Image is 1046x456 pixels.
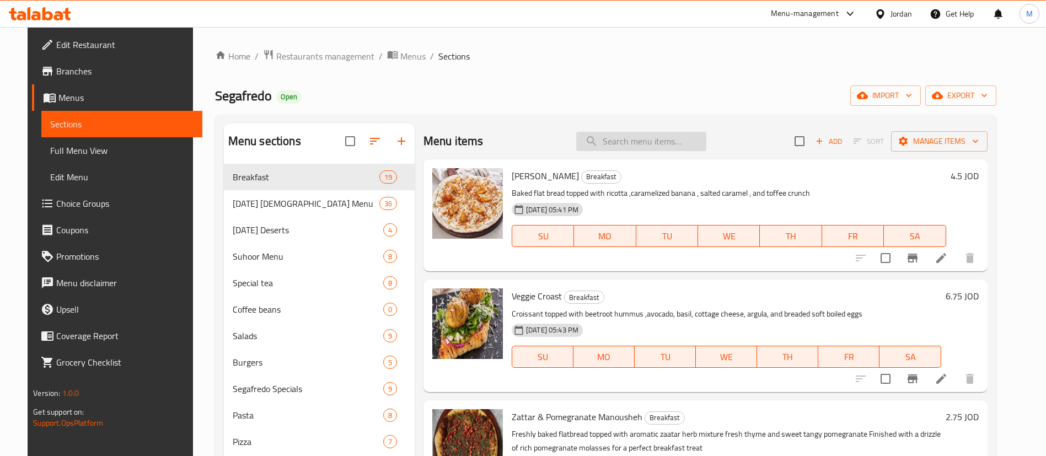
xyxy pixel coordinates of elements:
h2: Menu items [423,133,484,149]
span: Breakfast [645,411,684,424]
span: 8 [384,251,396,262]
span: export [934,89,988,103]
li: / [379,50,383,63]
span: Special tea [233,276,383,289]
span: Zattar & Pomegranate Manousheh [512,409,642,425]
span: Menus [400,50,426,63]
div: items [383,250,397,263]
span: Burgers [233,356,383,369]
span: Edit Restaurant [56,38,194,51]
span: 7 [384,437,396,447]
a: Menus [387,49,426,63]
span: Segafredo Specials [233,382,383,395]
a: Full Menu View [41,137,202,164]
span: WE [700,349,753,365]
span: Coverage Report [56,329,194,342]
p: Croissant topped with beetroot hummus ,avocado, basil, cottage cheese, argula, and breaded soft b... [512,307,941,321]
span: WE [702,228,755,244]
div: Open [276,90,302,104]
div: Salads9 [224,323,415,349]
button: FR [822,225,884,247]
button: TU [636,225,698,247]
div: Pizza7 [224,428,415,455]
div: Pasta [233,409,383,422]
span: [DATE] 05:41 PM [522,205,583,215]
span: Select all sections [339,130,362,153]
button: Add [811,133,846,150]
div: Segafredo Specials9 [224,375,415,402]
a: Sections [41,111,202,137]
span: Manage items [900,135,979,148]
input: search [576,132,706,151]
div: Ramadan Deserts [233,223,383,237]
button: MO [573,346,635,368]
span: Pizza [233,435,383,448]
h6: 6.75 JOD [946,288,979,304]
button: delete [957,366,983,392]
div: items [383,329,397,342]
div: items [383,303,397,316]
span: [DATE] Deserts [233,223,383,237]
span: Sections [50,117,194,131]
span: Full Menu View [50,144,194,157]
div: Suhoor Menu [233,250,383,263]
span: Edit Menu [50,170,194,184]
button: FR [818,346,879,368]
a: Edit Restaurant [32,31,202,58]
div: Breakfast [581,170,621,184]
span: TH [761,349,814,365]
a: Home [215,50,250,63]
span: Add [814,135,844,148]
span: Promotions [56,250,194,263]
button: SA [884,225,946,247]
button: SU [512,225,574,247]
span: TU [639,349,691,365]
div: Burgers5 [224,349,415,375]
a: Menu disclaimer [32,270,202,296]
span: Grocery Checklist [56,356,194,369]
span: Restaurants management [276,50,374,63]
div: Breakfast [645,411,685,425]
span: Salads [233,329,383,342]
a: Branches [32,58,202,84]
span: Get support on: [33,405,84,419]
a: Edit Menu [41,164,202,190]
span: Segafredo [215,83,272,108]
span: 0 [384,304,396,315]
div: items [379,197,397,210]
div: items [383,276,397,289]
div: Menu-management [771,7,839,20]
span: 4 [384,225,396,235]
span: Select to update [874,246,897,270]
nav: breadcrumb [215,49,996,63]
span: Breakfast [233,170,379,184]
span: Select section first [846,133,891,150]
span: Open [276,92,302,101]
span: 9 [384,331,396,341]
div: Jordan [891,8,912,20]
span: SU [517,228,570,244]
span: FR [823,349,875,365]
span: TU [641,228,694,244]
span: Breakfast [565,291,604,304]
button: Manage items [891,131,988,152]
div: Breakfast19 [224,164,415,190]
span: Select section [788,130,811,153]
span: Sort sections [362,128,388,154]
span: Select to update [874,367,897,390]
span: 5 [384,357,396,368]
h6: 4.5 JOD [951,168,979,184]
span: SU [517,349,569,365]
div: Coffee beans0 [224,296,415,323]
span: Menu disclaimer [56,276,194,289]
span: [DATE] [DEMOGRAPHIC_DATA] Menu [233,197,379,210]
a: Upsell [32,296,202,323]
div: [DATE] Deserts4 [224,217,415,243]
span: 9 [384,384,396,394]
span: Branches [56,65,194,78]
span: Veggie Croast [512,288,562,304]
